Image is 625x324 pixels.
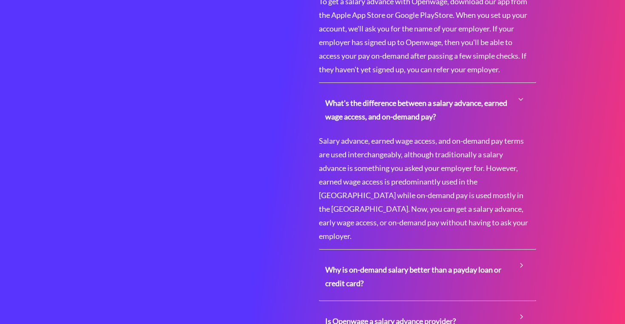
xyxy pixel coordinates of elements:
div: Salary advance, earned wage access, and on-demand pay terms are used interchangeably, although tr... [319,134,536,249]
a: Why is on-demand salary better than a payday loan or credit card? [325,256,530,296]
a: What's the difference between a salary advance, earned wage access, and on-demand pay? [325,90,530,130]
